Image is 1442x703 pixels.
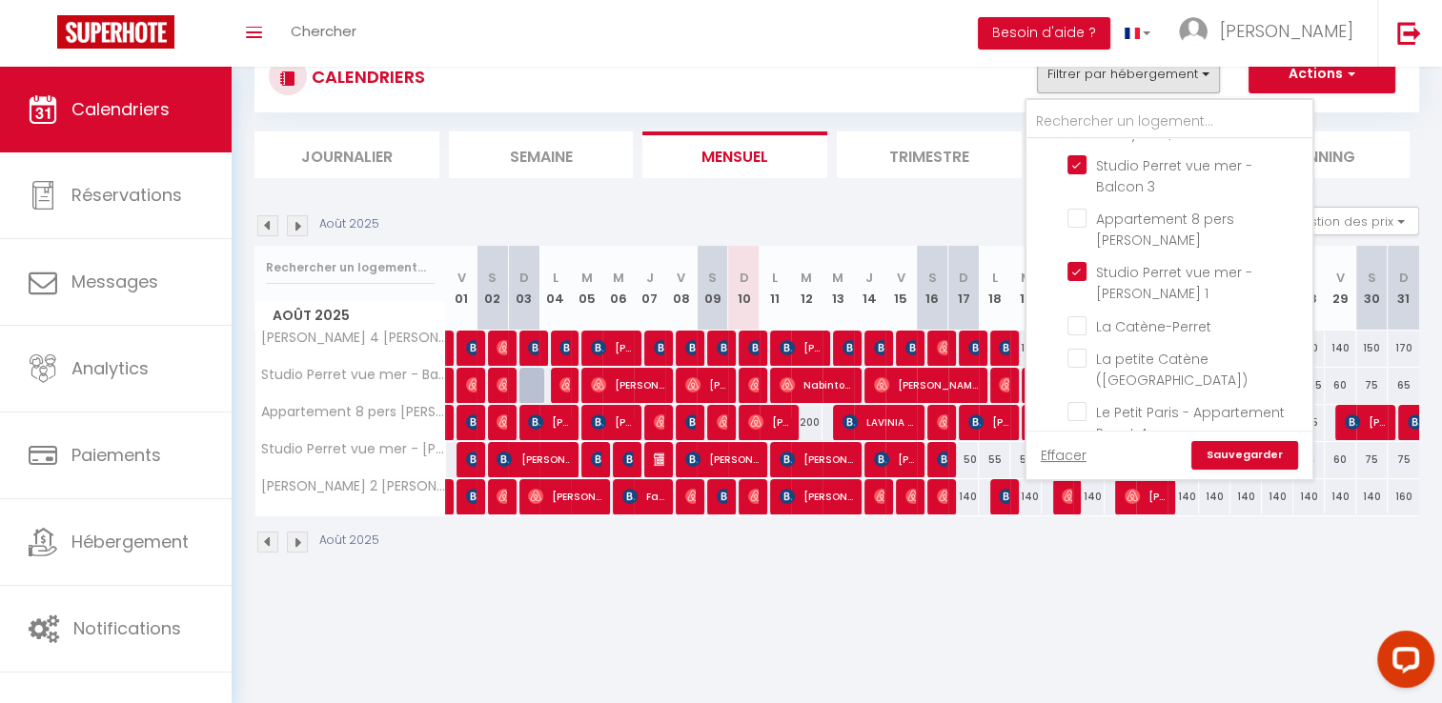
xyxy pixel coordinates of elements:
[874,367,979,403] span: [PERSON_NAME]
[553,269,559,287] abbr: L
[446,368,456,404] a: [PERSON_NAME] [PERSON_NAME]
[968,330,979,366] span: [PERSON_NAME]
[1168,479,1199,514] div: 140
[885,246,917,331] th: 15
[497,404,507,440] span: [PERSON_NAME]
[634,246,665,331] th: 07
[917,246,948,331] th: 16
[791,405,823,440] div: 200
[992,269,998,287] abbr: L
[1010,246,1042,331] th: 19
[466,404,477,440] span: [PERSON_NAME]
[1096,350,1248,390] span: La petite Catène ([GEOGRAPHIC_DATA])
[1388,368,1419,403] div: 65
[837,131,1022,178] li: Trimestre
[1325,479,1356,514] div: 140
[258,331,449,345] span: [PERSON_NAME] 4 [PERSON_NAME] vue incroyable/balcon
[780,330,822,366] span: [PERSON_NAME]
[708,269,717,287] abbr: S
[959,269,968,287] abbr: D
[1025,98,1314,481] div: Filtrer par hébergement
[591,367,664,403] span: [PERSON_NAME]
[1356,479,1388,514] div: 140
[979,442,1010,477] div: 55
[57,15,174,49] img: Super Booking
[772,269,778,287] abbr: L
[71,356,149,380] span: Analytics
[948,442,980,477] div: 50
[642,131,827,178] li: Mensuel
[1125,478,1167,514] span: [PERSON_NAME]
[874,478,884,514] span: [PERSON_NAME]
[559,330,570,366] span: [PERSON_NAME]
[685,404,696,440] span: Donja van Duuren
[717,330,727,366] span: [GEOGRAPHIC_DATA]
[71,270,158,293] span: Messages
[1096,156,1252,196] span: Studio Perret vue mer - Balcon 3
[646,269,654,287] abbr: J
[71,97,170,121] span: Calendriers
[948,246,980,331] th: 17
[71,443,161,467] span: Paiements
[559,367,570,403] span: [PERSON_NAME]
[466,441,477,477] span: [PERSON_NAME]
[999,367,1009,403] span: [PERSON_NAME]
[854,246,885,331] th: 14
[466,478,477,514] span: [PERSON_NAME]
[999,478,1009,514] span: [PERSON_NAME]
[748,330,759,366] span: [PERSON_NAME]
[519,269,529,287] abbr: D
[528,478,601,514] span: [PERSON_NAME]
[1191,441,1298,470] a: Sauvegarder
[591,330,633,366] span: [PERSON_NAME]
[905,330,916,366] span: [PERSON_NAME]
[717,478,727,514] span: [PERSON_NAME]
[466,330,477,366] span: [PERSON_NAME]
[1096,263,1252,303] span: Studio Perret vue mer - [PERSON_NAME] 1
[1345,404,1387,440] span: [PERSON_NAME]
[449,131,634,178] li: Semaine
[843,404,916,440] span: LAVINIA TOUR
[968,404,1010,440] span: [PERSON_NAME]
[937,330,947,366] span: [PERSON_NAME]
[1325,442,1356,477] div: 60
[258,368,449,382] span: Studio Perret vue mer - Balcon 3
[1399,269,1409,287] abbr: D
[258,479,449,493] span: [PERSON_NAME] 2 [PERSON_NAME] vue incroyable
[1368,269,1376,287] abbr: S
[677,269,685,287] abbr: V
[528,404,570,440] span: [PERSON_NAME]
[1356,246,1388,331] th: 30
[760,246,791,331] th: 11
[1021,269,1032,287] abbr: M
[1010,331,1042,366] div: 140
[654,330,664,366] span: suzana skrt
[897,269,905,287] abbr: V
[1096,210,1234,250] span: Appartement 8 pers [PERSON_NAME]
[255,302,445,330] span: Août 2025
[508,246,539,331] th: 03
[622,478,664,514] span: Farsia [PERSON_NAME]
[832,269,843,287] abbr: M
[979,246,1010,331] th: 18
[1010,442,1042,477] div: 55
[999,330,1009,366] span: [PERSON_NAME]
[685,330,696,366] span: [PERSON_NAME]
[1062,478,1072,514] span: [PERSON_NAME]
[685,367,727,403] span: [PERSON_NAME]
[497,367,507,403] span: [PERSON_NAME]
[71,530,189,553] span: Hébergement
[823,246,854,331] th: 13
[319,215,379,233] p: Août 2025
[1179,17,1208,46] img: ...
[801,269,812,287] abbr: M
[1249,55,1395,93] button: Actions
[874,441,916,477] span: [PERSON_NAME]
[581,269,593,287] abbr: M
[1325,368,1356,403] div: 60
[739,269,748,287] abbr: D
[71,183,182,207] span: Réservations
[528,330,538,366] span: [PERSON_NAME]
[1356,368,1388,403] div: 75
[1277,207,1419,235] button: Gestion des prix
